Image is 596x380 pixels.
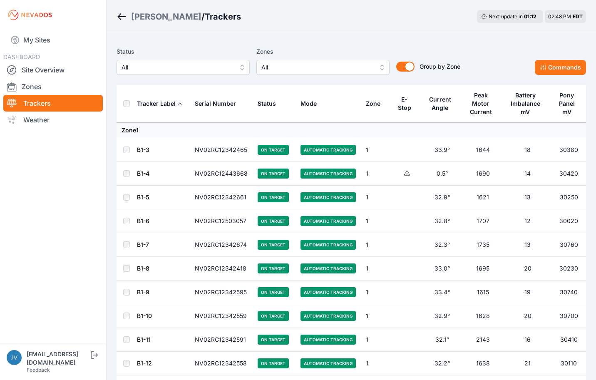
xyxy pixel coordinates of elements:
[122,62,233,72] span: All
[300,216,356,226] span: Automatic Tracking
[3,30,103,50] a: My Sites
[300,335,356,345] span: Automatic Tracking
[397,89,417,118] button: E-Stop
[422,257,462,281] td: 33.0°
[190,162,253,186] td: NV02RC12443668
[508,85,546,122] button: Battery Imbalance mV
[422,328,462,352] td: 32.1°
[190,328,253,352] td: NV02RC12342591
[508,91,542,116] div: Battery Imbalance mV
[258,287,289,297] span: On Target
[7,350,22,365] img: jvivenzio@ampliform.com
[462,186,504,209] td: 1621
[258,94,283,114] button: Status
[137,217,149,224] a: B1-6
[366,99,380,108] div: Zone
[258,145,289,155] span: On Target
[467,91,494,116] div: Peak Motor Current
[361,257,392,281] td: 1
[422,304,462,328] td: 32.9°
[422,233,462,257] td: 32.3°
[131,11,201,22] a: [PERSON_NAME]
[117,47,250,57] label: Status
[503,209,551,233] td: 12
[462,162,504,186] td: 1690
[137,94,182,114] button: Tracker Label
[300,263,356,273] span: Automatic Tracking
[548,13,571,20] span: 02:48 PM
[137,194,149,201] a: B1-5
[361,281,392,304] td: 1
[573,13,583,20] span: EDT
[3,62,103,78] a: Site Overview
[467,85,499,122] button: Peak Motor Current
[427,89,457,118] button: Current Angle
[552,138,586,162] td: 30380
[190,186,253,209] td: NV02RC12342661
[137,265,149,272] a: B1-8
[557,91,577,116] div: Pony Panel mV
[3,78,103,95] a: Zones
[258,335,289,345] span: On Target
[462,209,504,233] td: 1707
[137,360,152,367] a: B1-12
[489,13,523,20] span: Next update in
[422,209,462,233] td: 32.8°
[258,169,289,179] span: On Target
[27,350,89,367] div: [EMAIL_ADDRESS][DOMAIN_NAME]
[420,63,460,70] span: Group by Zone
[552,352,586,375] td: 30110
[503,186,551,209] td: 13
[190,138,253,162] td: NV02RC12342465
[137,312,152,319] a: B1-10
[535,60,586,75] button: Commands
[3,95,103,112] a: Trackers
[462,257,504,281] td: 1695
[503,138,551,162] td: 18
[361,186,392,209] td: 1
[361,138,392,162] td: 1
[361,233,392,257] td: 1
[503,352,551,375] td: 21
[552,209,586,233] td: 30020
[300,169,356,179] span: Automatic Tracking
[462,233,504,257] td: 1735
[3,53,40,60] span: DASHBOARD
[258,263,289,273] span: On Target
[361,328,392,352] td: 1
[300,145,356,155] span: Automatic Tracking
[137,170,149,177] a: B1-4
[258,311,289,321] span: On Target
[258,216,289,226] span: On Target
[366,94,387,114] button: Zone
[552,233,586,257] td: 30760
[201,11,205,22] span: /
[300,287,356,297] span: Automatic Tracking
[190,352,253,375] td: NV02RC12342558
[190,209,253,233] td: NV02RC12503057
[503,281,551,304] td: 19
[361,209,392,233] td: 1
[7,8,53,22] img: Nevados
[137,146,149,153] a: B1-3
[503,257,551,281] td: 20
[258,192,289,202] span: On Target
[503,304,551,328] td: 20
[524,13,539,20] div: 01 : 12
[557,85,581,122] button: Pony Panel mV
[462,304,504,328] td: 1628
[258,240,289,250] span: On Target
[552,328,586,352] td: 30410
[422,138,462,162] td: 33.9°
[361,162,392,186] td: 1
[137,336,151,343] a: B1-11
[422,352,462,375] td: 32.2°
[137,241,149,248] a: B1-7
[300,94,323,114] button: Mode
[3,112,103,128] a: Weather
[256,47,390,57] label: Zones
[361,352,392,375] td: 1
[190,281,253,304] td: NV02RC12342595
[300,311,356,321] span: Automatic Tracking
[190,233,253,257] td: NV02RC12342674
